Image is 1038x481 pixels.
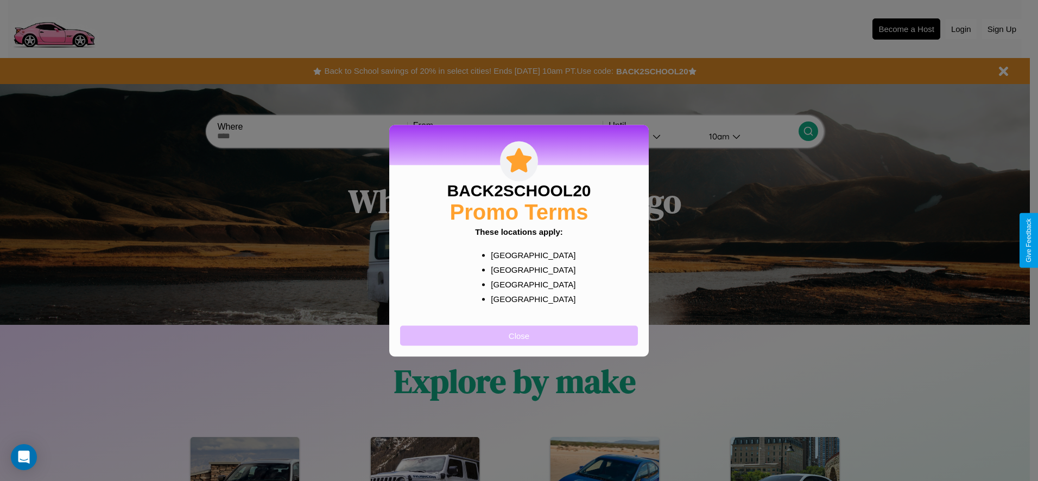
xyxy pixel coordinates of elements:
div: Give Feedback [1025,219,1033,262]
button: Close [400,325,638,345]
p: [GEOGRAPHIC_DATA] [491,291,568,306]
p: [GEOGRAPHIC_DATA] [491,277,568,291]
b: These locations apply: [475,227,563,236]
h3: BACK2SCHOOL20 [447,181,591,200]
p: [GEOGRAPHIC_DATA] [491,247,568,262]
p: [GEOGRAPHIC_DATA] [491,262,568,277]
h2: Promo Terms [450,200,588,224]
div: Open Intercom Messenger [11,444,37,470]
